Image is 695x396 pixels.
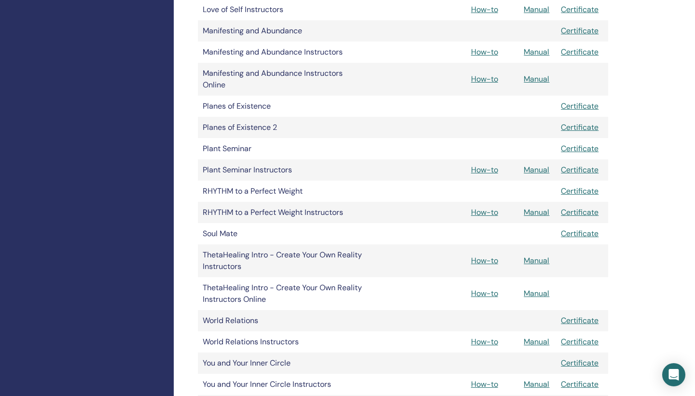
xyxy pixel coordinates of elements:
td: You and Your Inner Circle [198,353,372,374]
a: How-to [471,255,498,266]
td: Plant Seminar Instructors [198,159,372,181]
a: Manual [524,379,549,389]
a: How-to [471,74,498,84]
td: Plant Seminar [198,138,372,159]
td: You and Your Inner Circle Instructors [198,374,372,395]
a: How-to [471,337,498,347]
a: Certificate [561,4,598,14]
a: Manual [524,165,549,175]
td: Manifesting and Abundance Instructors [198,42,372,63]
a: How-to [471,379,498,389]
a: Certificate [561,207,598,217]
td: World Relations Instructors [198,331,372,353]
td: Manifesting and Abundance [198,20,372,42]
td: World Relations [198,310,372,331]
a: Manual [524,47,549,57]
td: Manifesting and Abundance Instructors Online [198,63,372,96]
a: How-to [471,165,498,175]
a: Certificate [561,26,598,36]
div: Open Intercom Messenger [662,363,685,386]
a: Certificate [561,315,598,325]
a: How-to [471,207,498,217]
a: Certificate [561,101,598,111]
td: Planes of Existence [198,96,372,117]
td: Planes of Existence 2 [198,117,372,138]
td: ThetaHealing Intro - Create Your Own Reality Instructors [198,244,372,277]
a: How-to [471,47,498,57]
a: Certificate [561,143,598,154]
td: Soul Mate [198,223,372,244]
td: RHYTHM to a Perfect Weight Instructors [198,202,372,223]
a: Certificate [561,337,598,347]
a: Manual [524,207,549,217]
a: How-to [471,288,498,298]
a: Manual [524,288,549,298]
a: How-to [471,4,498,14]
a: Manual [524,74,549,84]
a: Manual [524,4,549,14]
a: Certificate [561,47,598,57]
a: Manual [524,255,549,266]
a: Certificate [561,379,598,389]
a: Certificate [561,186,598,196]
a: Manual [524,337,549,347]
a: Certificate [561,122,598,132]
a: Certificate [561,228,598,239]
a: Certificate [561,165,598,175]
td: RHYTHM to a Perfect Weight [198,181,372,202]
td: ThetaHealing Intro - Create Your Own Reality Instructors Online [198,277,372,310]
a: Certificate [561,358,598,368]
